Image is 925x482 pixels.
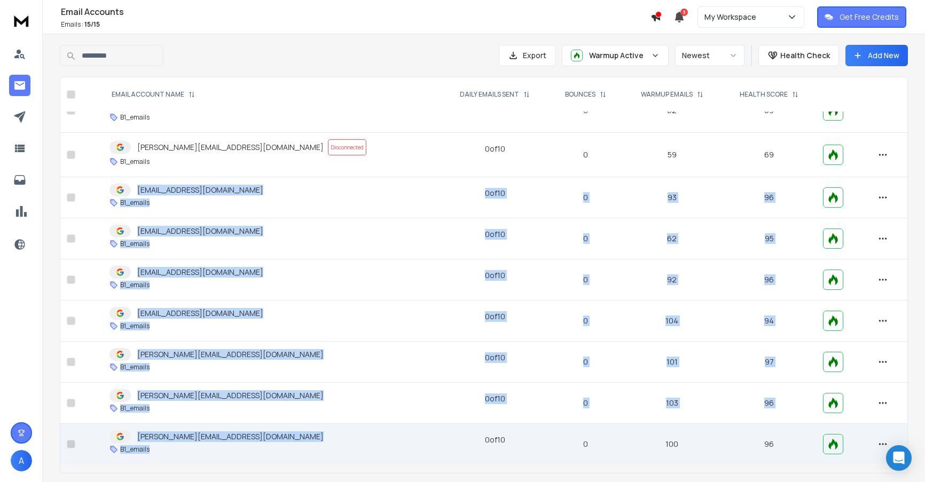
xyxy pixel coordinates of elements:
[485,188,505,199] div: 0 of 10
[845,45,908,66] button: Add New
[120,404,150,413] p: B1_emails
[120,281,150,289] p: B1_emails
[120,445,150,454] p: B1_emails
[675,45,744,66] button: Newest
[485,229,505,240] div: 0 of 10
[137,308,263,319] p: [EMAIL_ADDRESS][DOMAIN_NAME]
[722,177,817,218] td: 96
[622,259,722,301] td: 92
[886,445,912,471] div: Open Intercom Messenger
[485,311,505,322] div: 0 of 10
[556,192,616,203] p: 0
[61,5,650,18] h1: Email Accounts
[120,240,150,248] p: B1_emails
[722,218,817,259] td: 95
[622,383,722,424] td: 103
[758,45,839,66] button: Health Check
[499,45,555,66] button: Export
[137,185,263,195] p: [EMAIL_ADDRESS][DOMAIN_NAME]
[11,450,32,471] button: A
[722,342,817,383] td: 97
[120,113,150,122] p: B1_emails
[722,301,817,342] td: 94
[137,390,324,401] p: [PERSON_NAME][EMAIL_ADDRESS][DOMAIN_NAME]
[485,352,505,363] div: 0 of 10
[622,424,722,465] td: 100
[137,267,263,278] p: [EMAIL_ADDRESS][DOMAIN_NAME]
[556,315,616,326] p: 0
[485,393,505,404] div: 0 of 10
[137,226,263,236] p: [EMAIL_ADDRESS][DOMAIN_NAME]
[556,149,616,160] p: 0
[120,322,150,330] p: B1_emails
[120,157,150,166] p: B1_emails
[137,431,324,442] p: [PERSON_NAME][EMAIL_ADDRESS][DOMAIN_NAME]
[485,270,505,281] div: 0 of 10
[556,274,616,285] p: 0
[112,90,195,99] div: EMAIL ACCOUNT NAME
[622,218,722,259] td: 62
[11,11,32,30] img: logo
[61,20,650,29] p: Emails :
[137,142,324,153] p: [PERSON_NAME][EMAIL_ADDRESS][DOMAIN_NAME]
[641,90,693,99] p: WARMUP EMAILS
[328,139,366,155] span: Disconnected
[622,133,722,177] td: 59
[622,342,722,383] td: 101
[780,50,830,61] p: Health Check
[460,90,519,99] p: DAILY EMAILS SENT
[137,349,324,360] p: [PERSON_NAME][EMAIL_ADDRESS][DOMAIN_NAME]
[556,398,616,408] p: 0
[722,424,817,465] td: 96
[722,259,817,301] td: 96
[840,12,899,22] p: Get Free Credits
[485,434,505,445] div: 0 of 10
[556,357,616,367] p: 0
[120,363,150,372] p: B1_emails
[84,20,100,29] span: 15 / 15
[704,12,761,22] p: My Workspace
[722,383,817,424] td: 96
[680,9,688,16] span: 3
[817,6,906,28] button: Get Free Credits
[622,177,722,218] td: 93
[722,133,817,177] td: 69
[622,301,722,342] td: 104
[565,90,595,99] p: BOUNCES
[740,90,788,99] p: HEALTH SCORE
[589,50,647,61] p: Warmup Active
[120,199,150,207] p: B1_emails
[556,439,616,449] p: 0
[485,144,505,154] div: 0 of 10
[556,233,616,244] p: 0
